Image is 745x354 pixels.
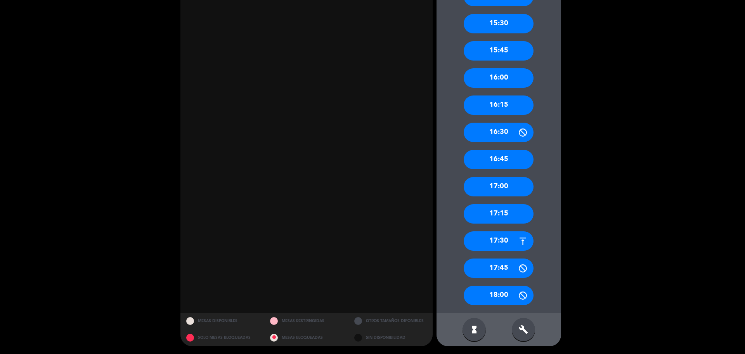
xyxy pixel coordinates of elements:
div: 15:45 [464,41,534,61]
i: build [519,325,528,334]
div: MESAS RESTRINGIDAS [264,313,348,330]
div: 16:45 [464,150,534,169]
div: 16:15 [464,95,534,115]
div: 16:30 [464,123,534,142]
div: MESAS DISPONIBLES [180,313,265,330]
div: 17:00 [464,177,534,196]
div: SIN DISPONIBILIDAD [348,330,433,346]
div: MESAS BLOQUEADAS [264,330,348,346]
div: 18:00 [464,286,534,305]
div: 17:30 [464,231,534,251]
div: 17:15 [464,204,534,224]
div: 15:30 [464,14,534,33]
i: hourglass_full [470,325,479,334]
div: OTROS TAMAÑOS DIPONIBLES [348,313,433,330]
div: 16:00 [464,68,534,88]
div: 17:45 [464,259,534,278]
div: SOLO MESAS BLOQUEADAS [180,330,265,346]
